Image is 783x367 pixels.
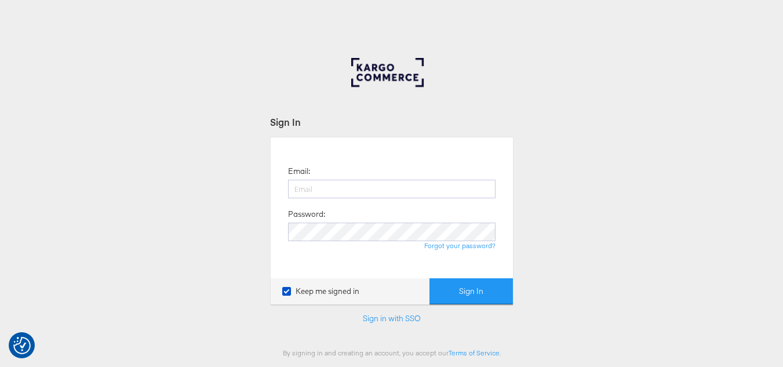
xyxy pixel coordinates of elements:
button: Sign In [429,278,513,304]
label: Keep me signed in [282,286,359,297]
button: Consent Preferences [13,337,31,354]
div: By signing in and creating an account, you accept our . [270,348,513,357]
a: Terms of Service [449,348,500,357]
a: Sign in with SSO [363,313,421,324]
img: Revisit consent button [13,337,31,354]
a: Forgot your password? [424,241,496,250]
label: Password: [288,209,325,220]
div: Sign In [270,115,513,129]
input: Email [288,180,496,198]
label: Email: [288,166,310,177]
